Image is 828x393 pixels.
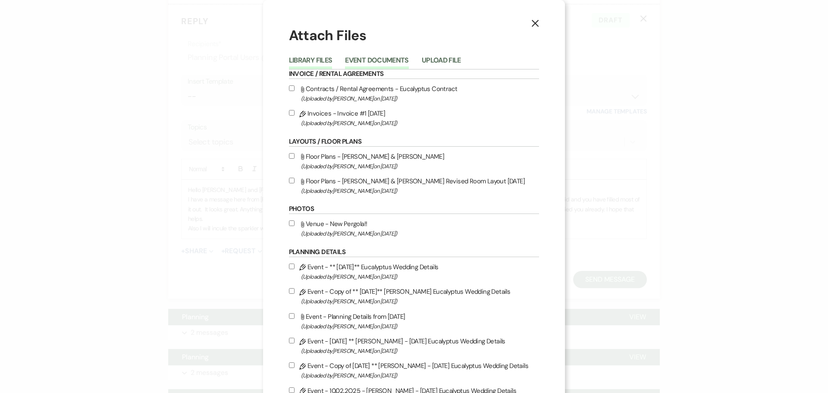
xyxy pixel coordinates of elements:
[301,161,539,171] span: (Uploaded by [PERSON_NAME] on [DATE] )
[289,313,295,319] input: Event - Planning Details from [DATE](Uploaded by[PERSON_NAME]on [DATE])
[289,248,539,257] h6: Planning Details
[289,286,539,306] label: Event - Copy of ** [DATE]** [PERSON_NAME] Eucalyptus Wedding Details
[289,204,539,214] h6: Photos
[289,26,539,45] h1: Attach Files
[289,137,539,147] h6: Layouts / Floor Plans
[301,321,539,331] span: (Uploaded by [PERSON_NAME] on [DATE] )
[289,336,539,356] label: Event - [DATE] ** [PERSON_NAME] - [DATE] Eucalyptus Wedding Details
[301,186,539,196] span: (Uploaded by [PERSON_NAME] on [DATE] )
[289,264,295,269] input: Event - ** [DATE]** Eucalyptus Wedding Details(Uploaded by[PERSON_NAME]on [DATE])
[289,338,295,343] input: Event - [DATE] ** [PERSON_NAME] - [DATE] Eucalyptus Wedding Details(Uploaded by[PERSON_NAME]on [D...
[289,362,295,368] input: Event - Copy of [DATE] ** [PERSON_NAME] - [DATE] Eucalyptus Wedding Details(Uploaded by[PERSON_NA...
[301,94,539,104] span: (Uploaded by [PERSON_NAME] on [DATE] )
[289,311,539,331] label: Event - Planning Details from [DATE]
[289,151,539,171] label: Floor Plans - [PERSON_NAME] & [PERSON_NAME]
[289,110,295,116] input: Invoices - Invoice #1 [DATE](Uploaded by[PERSON_NAME]on [DATE])
[301,346,539,356] span: (Uploaded by [PERSON_NAME] on [DATE] )
[289,83,539,104] label: Contracts / Rental Agreements - Eucalyptus Contract
[301,118,539,128] span: (Uploaded by [PERSON_NAME] on [DATE] )
[301,296,539,306] span: (Uploaded by [PERSON_NAME] on [DATE] )
[289,261,539,282] label: Event - ** [DATE]** Eucalyptus Wedding Details
[301,272,539,282] span: (Uploaded by [PERSON_NAME] on [DATE] )
[289,176,539,196] label: Floor Plans - [PERSON_NAME] & [PERSON_NAME] Revised Room Layout [DATE]
[289,288,295,294] input: Event - Copy of ** [DATE]** [PERSON_NAME] Eucalyptus Wedding Details(Uploaded by[PERSON_NAME]on [...
[289,220,295,226] input: Venue - New Pergola!!(Uploaded by[PERSON_NAME]on [DATE])
[422,57,461,69] button: Upload File
[289,108,539,128] label: Invoices - Invoice #1 [DATE]
[289,57,332,69] button: Library Files
[289,85,295,91] input: Contracts / Rental Agreements - Eucalyptus Contract(Uploaded by[PERSON_NAME]on [DATE])
[301,229,539,239] span: (Uploaded by [PERSON_NAME] on [DATE] )
[345,57,408,69] button: Event Documents
[289,178,295,183] input: Floor Plans - [PERSON_NAME] & [PERSON_NAME] Revised Room Layout [DATE](Uploaded by[PERSON_NAME]on...
[289,387,295,393] input: Event - 10.02.2O25 - [PERSON_NAME] - [DATE] Eucalyptus Wedding Details(Uploaded by[PERSON_NAME]on...
[289,360,539,380] label: Event - Copy of [DATE] ** [PERSON_NAME] - [DATE] Eucalyptus Wedding Details
[301,371,539,380] span: (Uploaded by [PERSON_NAME] on [DATE] )
[289,153,295,159] input: Floor Plans - [PERSON_NAME] & [PERSON_NAME](Uploaded by[PERSON_NAME]on [DATE])
[289,69,539,79] h6: Invoice / Rental Agreements
[289,218,539,239] label: Venue - New Pergola!!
